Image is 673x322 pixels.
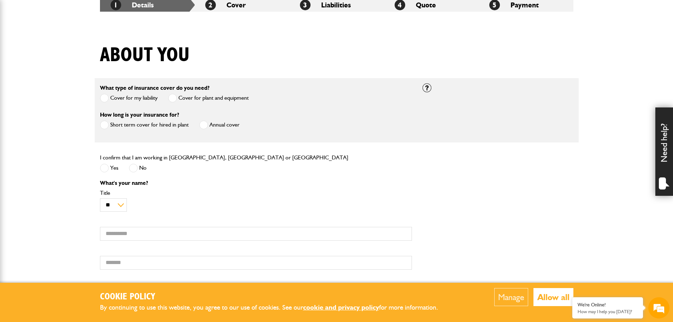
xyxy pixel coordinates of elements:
[100,302,450,313] p: By continuing to use this website, you agree to our use of cookies. See our for more information.
[100,190,412,196] label: Title
[578,309,638,314] p: How may I help you today?
[129,164,147,172] label: No
[100,155,348,160] label: I confirm that I am working in [GEOGRAPHIC_DATA], [GEOGRAPHIC_DATA] or [GEOGRAPHIC_DATA]
[533,288,573,306] button: Allow all
[100,292,450,303] h2: Cookie Policy
[100,43,190,67] h1: About you
[655,107,673,196] div: Need help?
[578,302,638,308] div: We're Online!
[199,121,240,129] label: Annual cover
[100,112,179,118] label: How long is your insurance for?
[100,180,412,186] p: What's your name?
[100,164,118,172] label: Yes
[494,288,528,306] button: Manage
[100,94,158,103] label: Cover for my liability
[100,85,209,91] label: What type of insurance cover do you need?
[100,121,189,129] label: Short term cover for hired in plant
[168,94,249,103] label: Cover for plant and equipment
[303,303,379,311] a: cookie and privacy policy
